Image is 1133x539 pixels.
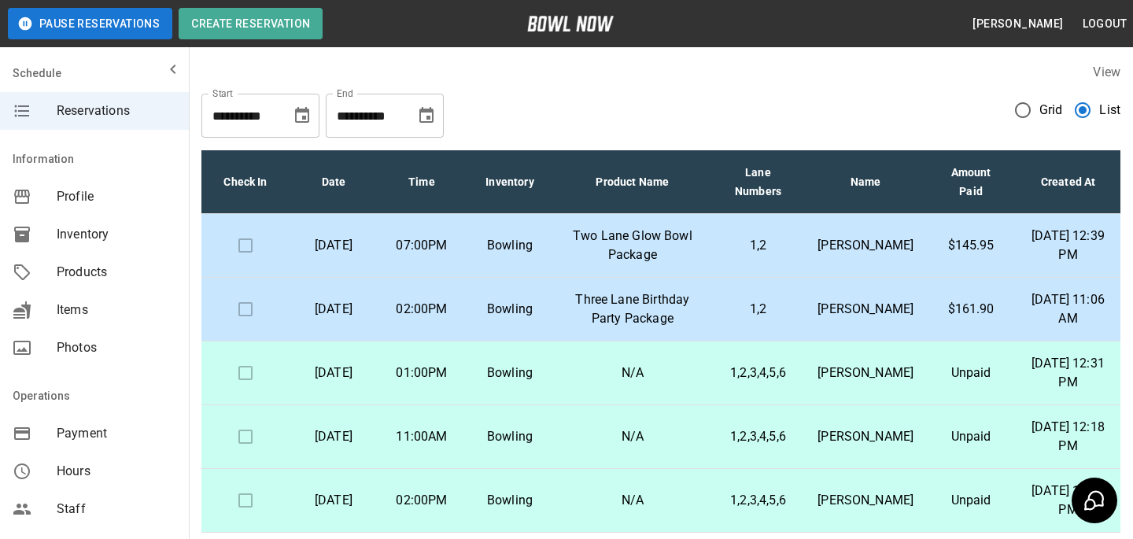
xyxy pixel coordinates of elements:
[724,364,793,382] p: 1,2,3,4,5,6
[478,364,541,382] p: Bowling
[1028,418,1108,456] p: [DATE] 12:18 PM
[1076,9,1133,39] button: Logout
[817,427,913,446] p: [PERSON_NAME]
[390,491,453,510] p: 02:00PM
[302,300,365,319] p: [DATE]
[57,263,176,282] span: Products
[8,8,172,39] button: Pause Reservations
[724,236,793,255] p: 1,2
[302,364,365,382] p: [DATE]
[1099,101,1120,120] span: List
[201,150,290,214] th: Check In
[478,300,541,319] p: Bowling
[805,150,926,214] th: Name
[57,225,176,244] span: Inventory
[286,100,318,131] button: Choose date, selected date is Sep 8, 2025
[390,364,453,382] p: 01:00PM
[466,150,554,214] th: Inventory
[57,500,176,519] span: Staff
[378,150,466,214] th: Time
[57,187,176,206] span: Profile
[817,364,913,382] p: [PERSON_NAME]
[390,427,453,446] p: 11:00AM
[1028,227,1108,264] p: [DATE] 12:39 PM
[724,427,793,446] p: 1,2,3,4,5,6
[411,100,442,131] button: Choose date, selected date is Dec 31, 2025
[390,300,453,319] p: 02:00PM
[724,300,793,319] p: 1,2
[1028,354,1108,392] p: [DATE] 12:31 PM
[527,16,614,31] img: logo
[817,300,913,319] p: [PERSON_NAME]
[566,227,699,264] p: Two Lane Glow Bowl Package
[57,301,176,319] span: Items
[939,427,1003,446] p: Unpaid
[711,150,806,214] th: Lane Numbers
[57,424,176,443] span: Payment
[939,300,1003,319] p: $161.90
[1039,101,1063,120] span: Grid
[566,491,699,510] p: N/A
[57,338,176,357] span: Photos
[566,364,699,382] p: N/A
[817,491,913,510] p: [PERSON_NAME]
[1028,290,1108,328] p: [DATE] 11:06 AM
[478,236,541,255] p: Bowling
[1093,65,1120,79] label: View
[478,427,541,446] p: Bowling
[57,102,176,120] span: Reservations
[1028,482,1108,519] p: [DATE] 12:28 PM
[939,364,1003,382] p: Unpaid
[302,236,365,255] p: [DATE]
[1016,150,1120,214] th: Created At
[926,150,1016,214] th: Amount Paid
[939,236,1003,255] p: $145.95
[939,491,1003,510] p: Unpaid
[57,462,176,481] span: Hours
[179,8,323,39] button: Create Reservation
[966,9,1069,39] button: [PERSON_NAME]
[390,236,453,255] p: 07:00PM
[290,150,378,214] th: Date
[302,427,365,446] p: [DATE]
[566,290,699,328] p: Three Lane Birthday Party Package
[566,427,699,446] p: N/A
[554,150,711,214] th: Product Name
[302,491,365,510] p: [DATE]
[817,236,913,255] p: [PERSON_NAME]
[724,491,793,510] p: 1,2,3,4,5,6
[478,491,541,510] p: Bowling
